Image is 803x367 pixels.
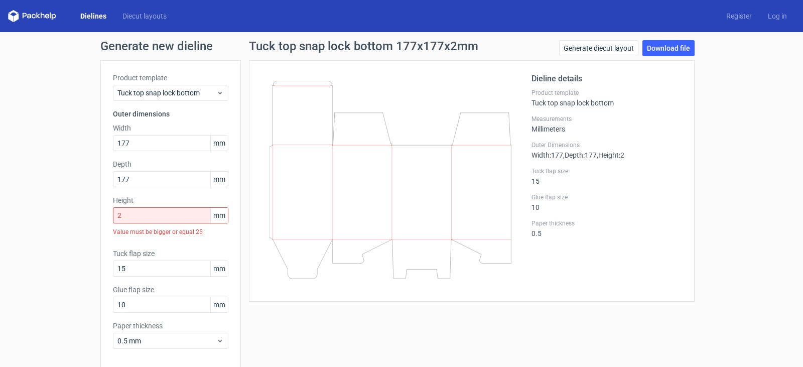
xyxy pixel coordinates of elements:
span: Width : 177 [531,151,563,159]
label: Product template [531,89,682,97]
span: mm [210,261,228,276]
div: Value must be bigger or equal 25 [113,223,228,240]
span: , Depth : 177 [563,151,597,159]
div: Millimeters [531,115,682,133]
label: Paper thickness [113,321,228,331]
a: Log in [760,11,795,21]
span: mm [210,297,228,312]
h1: Tuck top snap lock bottom 177x177x2mm [249,40,478,52]
h2: Dieline details [531,73,682,85]
label: Glue flap size [531,193,682,201]
div: 0.5 [531,219,682,237]
label: Tuck flap size [531,167,682,175]
h3: Outer dimensions [113,109,228,119]
div: 15 [531,167,682,185]
a: Generate diecut layout [559,40,638,56]
a: Diecut layouts [114,11,175,21]
label: Glue flap size [113,285,228,295]
a: Dielines [72,11,114,21]
div: Tuck top snap lock bottom [531,89,682,107]
label: Depth [113,159,228,169]
span: Tuck top snap lock bottom [117,88,216,98]
span: mm [210,136,228,151]
label: Outer Dimensions [531,141,682,149]
label: Product template [113,73,228,83]
label: Paper thickness [531,219,682,227]
h1: Generate new dieline [100,40,703,52]
span: , Height : 2 [597,151,624,159]
span: 0.5 mm [117,336,216,346]
label: Measurements [531,115,682,123]
span: mm [210,208,228,223]
label: Width [113,123,228,133]
span: mm [210,172,228,187]
div: 10 [531,193,682,211]
a: Download file [642,40,695,56]
label: Height [113,195,228,205]
a: Register [718,11,760,21]
label: Tuck flap size [113,249,228,259]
